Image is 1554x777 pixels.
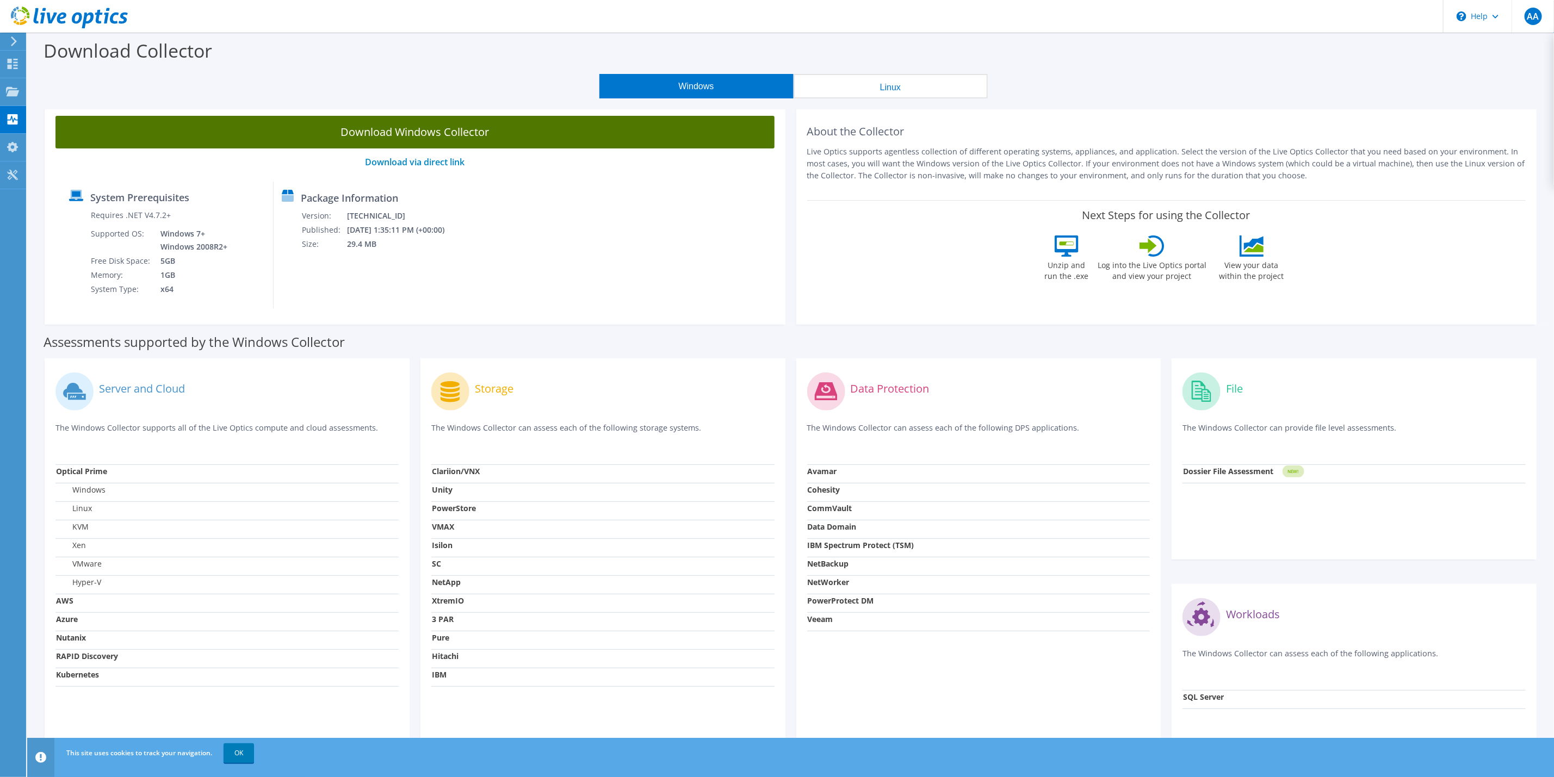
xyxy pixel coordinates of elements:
[432,503,476,513] strong: PowerStore
[851,383,930,394] label: Data Protection
[808,558,849,569] strong: NetBackup
[90,254,152,268] td: Free Disk Space:
[431,422,775,444] p: The Windows Collector can assess each of the following storage systems.
[432,466,480,476] strong: Clariion/VNX
[152,268,230,282] td: 1GB
[90,282,152,296] td: System Type:
[56,614,78,624] strong: Azure
[56,558,102,569] label: VMware
[56,651,118,661] strong: RAPID Discovery
[432,521,454,532] strong: VMAX
[346,223,459,237] td: [DATE] 1:35:11 PM (+00:00)
[301,192,398,203] label: Package Information
[55,116,775,148] a: Download Windows Collector
[56,466,107,476] strong: Optical Prime
[599,74,794,98] button: Windows
[432,595,464,606] strong: XtremIO
[56,484,106,495] label: Windows
[1226,609,1280,620] label: Workloads
[807,125,1526,138] h2: About the Collector
[1457,11,1466,21] svg: \n
[1183,692,1224,702] strong: SQL Server
[346,237,459,251] td: 29.4 MB
[808,577,850,587] strong: NetWorker
[807,146,1526,182] p: Live Optics supports agentless collection of different operating systems, appliances, and applica...
[432,577,461,587] strong: NetApp
[432,540,453,550] strong: Isilon
[1288,469,1299,475] tspan: NEW!
[808,503,852,513] strong: CommVault
[432,558,441,569] strong: SC
[808,521,857,532] strong: Data Domain
[808,614,833,624] strong: Veeam
[56,540,86,551] label: Xen
[346,209,459,223] td: [TECHNICAL_ID]
[99,383,185,394] label: Server and Cloud
[152,227,230,254] td: Windows 7+ Windows 2008R2+
[1525,8,1542,25] span: AA
[55,422,399,444] p: The Windows Collector supports all of the Live Optics compute and cloud assessments.
[1182,648,1526,670] p: The Windows Collector can assess each of the following applications.
[90,227,152,254] td: Supported OS:
[152,282,230,296] td: x64
[1183,466,1273,476] strong: Dossier File Assessment
[1212,257,1291,282] label: View your data within the project
[301,223,346,237] td: Published:
[91,210,171,221] label: Requires .NET V4.7.2+
[808,466,837,476] strong: Avamar
[432,669,447,680] strong: IBM
[808,540,914,550] strong: IBM Spectrum Protect (TSM)
[432,651,459,661] strong: Hitachi
[224,743,254,763] a: OK
[807,422,1150,444] p: The Windows Collector can assess each of the following DPS applications.
[365,156,465,168] a: Download via direct link
[794,74,988,98] button: Linux
[808,484,840,495] strong: Cohesity
[1226,383,1243,394] label: File
[301,209,346,223] td: Version:
[56,669,99,680] strong: Kubernetes
[301,237,346,251] td: Size:
[1097,257,1207,282] label: Log into the Live Optics portal and view your project
[44,38,212,63] label: Download Collector
[432,614,454,624] strong: 3 PAR
[90,192,189,203] label: System Prerequisites
[432,632,449,643] strong: Pure
[56,595,73,606] strong: AWS
[152,254,230,268] td: 5GB
[66,748,212,757] span: This site uses cookies to track your navigation.
[1042,257,1092,282] label: Unzip and run the .exe
[1182,422,1526,444] p: The Windows Collector can provide file level assessments.
[56,521,89,532] label: KVM
[90,268,152,282] td: Memory:
[56,632,86,643] strong: Nutanix
[56,503,92,514] label: Linux
[808,595,874,606] strong: PowerProtect DM
[44,337,345,347] label: Assessments supported by the Windows Collector
[475,383,513,394] label: Storage
[56,577,101,588] label: Hyper-V
[432,484,453,495] strong: Unity
[1082,209,1250,222] label: Next Steps for using the Collector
